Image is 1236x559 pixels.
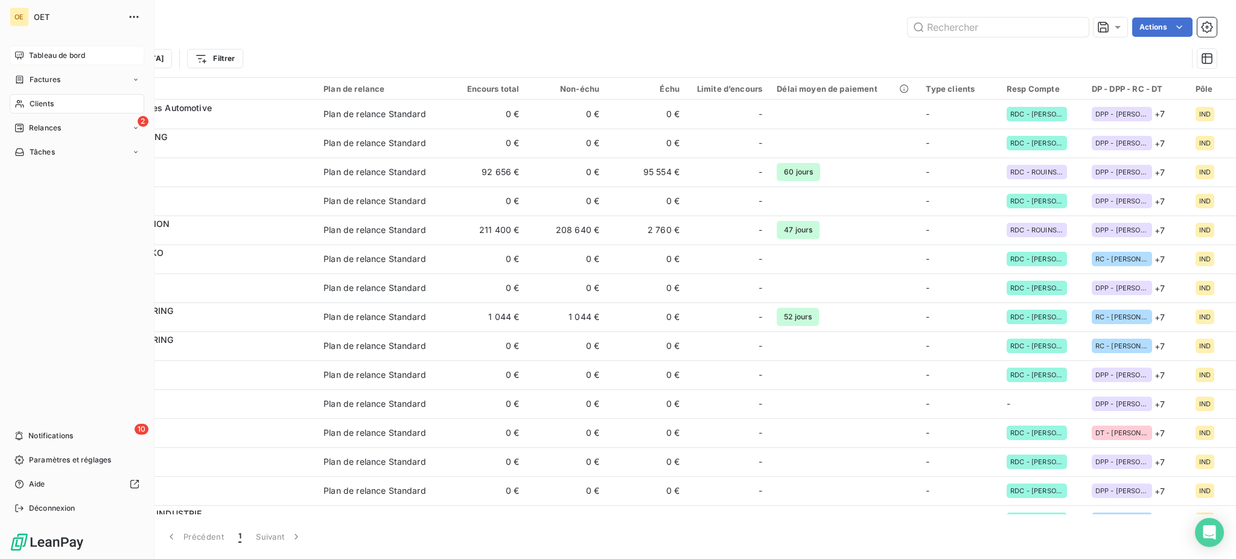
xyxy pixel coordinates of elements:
[447,158,527,187] td: 92 656 €
[527,476,607,505] td: 0 €
[527,273,607,302] td: 0 €
[1092,84,1181,94] div: DP - DPP - RC - DT
[447,187,527,216] td: 0 €
[10,7,29,27] div: OE
[1095,400,1148,407] span: DPP - [PERSON_NAME]
[447,100,527,129] td: 0 €
[759,108,762,120] span: -
[1195,518,1224,547] div: Open Intercom Messenger
[759,340,762,352] span: -
[83,375,309,387] span: COTHUA
[1010,371,1063,379] span: RDC - [PERSON_NAME]
[1155,514,1165,526] span: + 7
[158,524,231,549] button: Précédent
[447,129,527,158] td: 0 €
[29,503,75,514] span: Déconnexion
[908,18,1089,37] input: Rechercher
[534,84,600,94] div: Non-échu
[1010,197,1063,205] span: RDC - [PERSON_NAME]
[926,369,929,380] span: -
[323,195,426,207] div: Plan de relance Standard
[1095,226,1148,234] span: DPP - [PERSON_NAME]
[83,259,309,271] span: CFIRACTRNA
[29,50,85,61] span: Tableau de bord
[1010,168,1063,176] span: RDC - ROUINSARD [PERSON_NAME]
[29,479,45,490] span: Aide
[1095,284,1148,292] span: DPP - [PERSON_NAME] [PERSON_NAME]
[10,474,144,494] a: Aide
[1155,398,1165,410] span: + 7
[1199,284,1211,292] span: IND
[1010,139,1063,147] span: RDC - [PERSON_NAME]
[527,244,607,273] td: 0 €
[238,531,241,543] span: 1
[1010,458,1063,465] span: RDC - [PERSON_NAME]
[1199,487,1211,494] span: IND
[323,84,439,94] div: Plan de relance
[1155,195,1165,208] span: + 7
[323,253,426,265] div: Plan de relance Standard
[83,143,309,155] span: CBRITTANY
[447,389,527,418] td: 0 €
[777,84,911,94] div: Délai moyen de paiement
[454,84,520,94] div: Encours total
[1199,313,1211,321] span: IND
[10,532,84,552] img: Logo LeanPay
[926,84,992,94] div: Type clients
[759,427,762,439] span: -
[447,331,527,360] td: 0 €
[759,137,762,149] span: -
[83,404,309,416] span: CPRODYS
[323,224,426,236] div: Plan de relance Standard
[527,505,607,534] td: 0 €
[1155,485,1165,497] span: + 7
[1155,282,1165,295] span: + 7
[926,456,929,467] span: -
[249,524,310,549] button: Suivant
[447,418,527,447] td: 0 €
[759,282,762,294] span: -
[231,524,249,549] button: 1
[447,505,527,534] td: 0 €
[1007,84,1077,94] div: Resp Compte
[1010,313,1063,321] span: RDC - [PERSON_NAME]
[1010,342,1063,350] span: RDC - [PERSON_NAME]
[926,283,929,293] span: -
[323,311,426,323] div: Plan de relance Standard
[759,166,762,178] span: -
[30,74,60,85] span: Factures
[323,108,426,120] div: Plan de relance Standard
[83,462,309,474] span: CFIRAC
[1199,110,1211,118] span: IND
[1155,427,1165,439] span: + 7
[607,389,687,418] td: 0 €
[447,302,527,331] td: 1 044 €
[28,430,73,441] span: Notifications
[83,230,309,242] span: CEXAILFACT
[1155,456,1165,468] span: + 7
[323,427,426,439] div: Plan de relance Standard
[777,163,820,181] span: 60 jours
[323,514,426,526] div: Plan de relance Standard
[187,49,243,68] button: Filtrer
[1095,110,1148,118] span: DPP - [PERSON_NAME]
[607,505,687,534] td: 0 €
[926,340,929,351] span: -
[83,201,309,213] span: CEIEACTEMI
[138,116,148,127] span: 2
[527,389,607,418] td: 0 €
[29,123,61,133] span: Relances
[30,98,54,109] span: Clients
[777,308,819,326] span: 52 jours
[926,225,929,235] span: -
[759,456,762,468] span: -
[1132,18,1193,37] button: Actions
[323,166,426,178] div: Plan de relance Standard
[926,485,929,496] span: -
[527,360,607,389] td: 0 €
[759,398,762,410] span: -
[607,476,687,505] td: 0 €
[607,447,687,476] td: 0 €
[323,340,426,352] div: Plan de relance Standard
[777,221,820,239] span: 47 jours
